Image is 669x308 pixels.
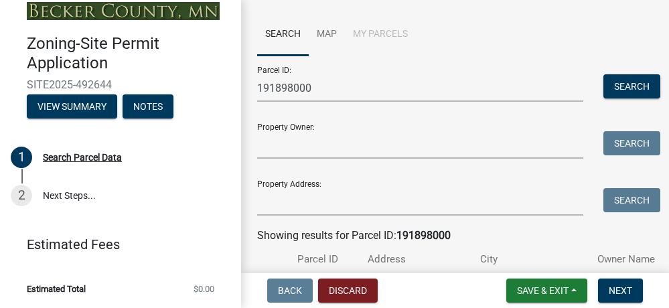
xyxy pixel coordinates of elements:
[43,153,122,162] div: Search Parcel Data
[506,279,587,303] button: Save & Exit
[598,279,643,303] button: Next
[27,2,220,20] img: Becker County, Minnesota
[360,244,472,275] th: Address
[27,78,214,91] span: SITE2025-492644
[11,231,220,258] a: Estimated Fees
[11,147,32,168] div: 1
[257,228,653,244] div: Showing results for Parcel ID:
[289,244,360,275] th: Parcel ID
[27,102,117,112] wm-modal-confirm: Summary
[123,102,173,112] wm-modal-confirm: Notes
[472,244,589,275] th: City
[27,285,86,293] span: Estimated Total
[396,229,451,242] strong: 191898000
[609,285,632,296] span: Next
[27,94,117,119] button: View Summary
[278,285,302,296] span: Back
[603,131,660,155] button: Search
[27,34,230,73] h4: Zoning-Site Permit Application
[267,279,313,303] button: Back
[517,285,569,296] span: Save & Exit
[603,188,660,212] button: Search
[11,185,32,206] div: 2
[257,13,309,56] a: Search
[603,74,660,98] button: Search
[194,285,214,293] span: $0.00
[318,279,378,303] button: Discard
[309,13,345,56] a: Map
[123,94,173,119] button: Notes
